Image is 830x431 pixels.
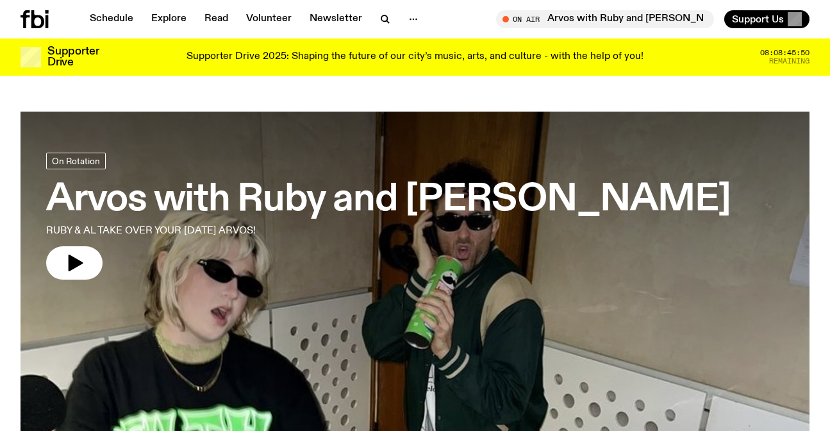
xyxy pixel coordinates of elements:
[238,10,299,28] a: Volunteer
[46,182,731,218] h3: Arvos with Ruby and [PERSON_NAME]
[760,49,809,56] span: 08:08:45:50
[724,10,809,28] button: Support Us
[302,10,370,28] a: Newsletter
[46,153,731,280] a: Arvos with Ruby and [PERSON_NAME]RUBY & AL TAKE OVER YOUR [DATE] ARVOS!
[46,223,374,239] p: RUBY & AL TAKE OVER YOUR [DATE] ARVOS!
[732,13,784,25] span: Support Us
[46,153,106,169] a: On Rotation
[52,156,100,165] span: On Rotation
[197,10,236,28] a: Read
[47,46,99,68] h3: Supporter Drive
[82,10,141,28] a: Schedule
[187,51,643,63] p: Supporter Drive 2025: Shaping the future of our city’s music, arts, and culture - with the help o...
[769,58,809,65] span: Remaining
[144,10,194,28] a: Explore
[496,10,714,28] button: On AirArvos with Ruby and [PERSON_NAME]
